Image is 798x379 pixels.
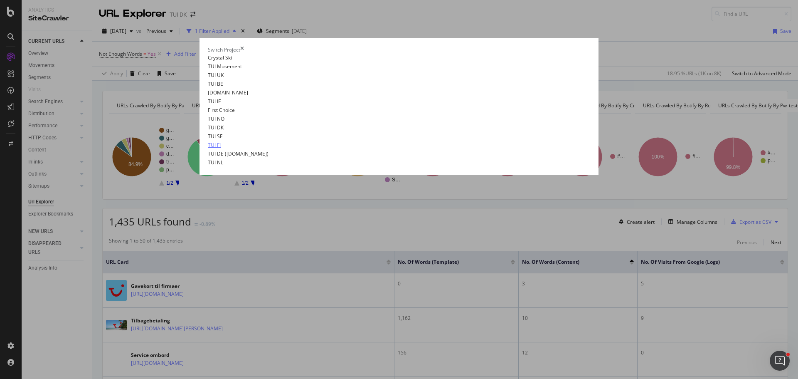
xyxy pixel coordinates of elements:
[208,79,590,88] summary: TUI BE
[208,123,224,132] a: TUI DK
[208,88,248,97] a: [DOMAIN_NAME]
[208,158,590,167] summary: TUI NL
[208,62,590,71] summary: TUI Musement
[208,97,590,106] summary: TUI IE
[208,158,223,167] a: TUI NL
[208,141,221,149] a: TUI FI
[208,106,235,114] a: First Choice
[208,71,224,79] a: TUI UK
[208,71,590,79] summary: TUI UK
[208,79,223,88] a: TUI BE
[199,38,598,175] div: modal
[208,46,240,53] div: Switch Project
[208,106,590,114] summary: First Choice
[208,88,590,97] summary: [DOMAIN_NAME]
[770,351,790,371] iframe: Intercom live chat
[208,53,590,62] summary: Crystal Ski
[208,149,268,158] a: TUI DE ([DOMAIN_NAME])
[208,62,242,71] a: TUI Musement
[208,53,232,62] a: Crystal Ski
[208,141,590,149] summary: TUI FI
[208,114,590,123] summary: TUI NO
[208,149,590,158] summary: TUI DE ([DOMAIN_NAME])
[208,132,590,141] summary: TUI SE
[208,114,224,123] a: TUI NO
[208,132,223,141] a: TUI SE
[208,97,221,106] a: TUI IE
[240,46,244,53] div: times
[208,123,590,132] summary: TUI DK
